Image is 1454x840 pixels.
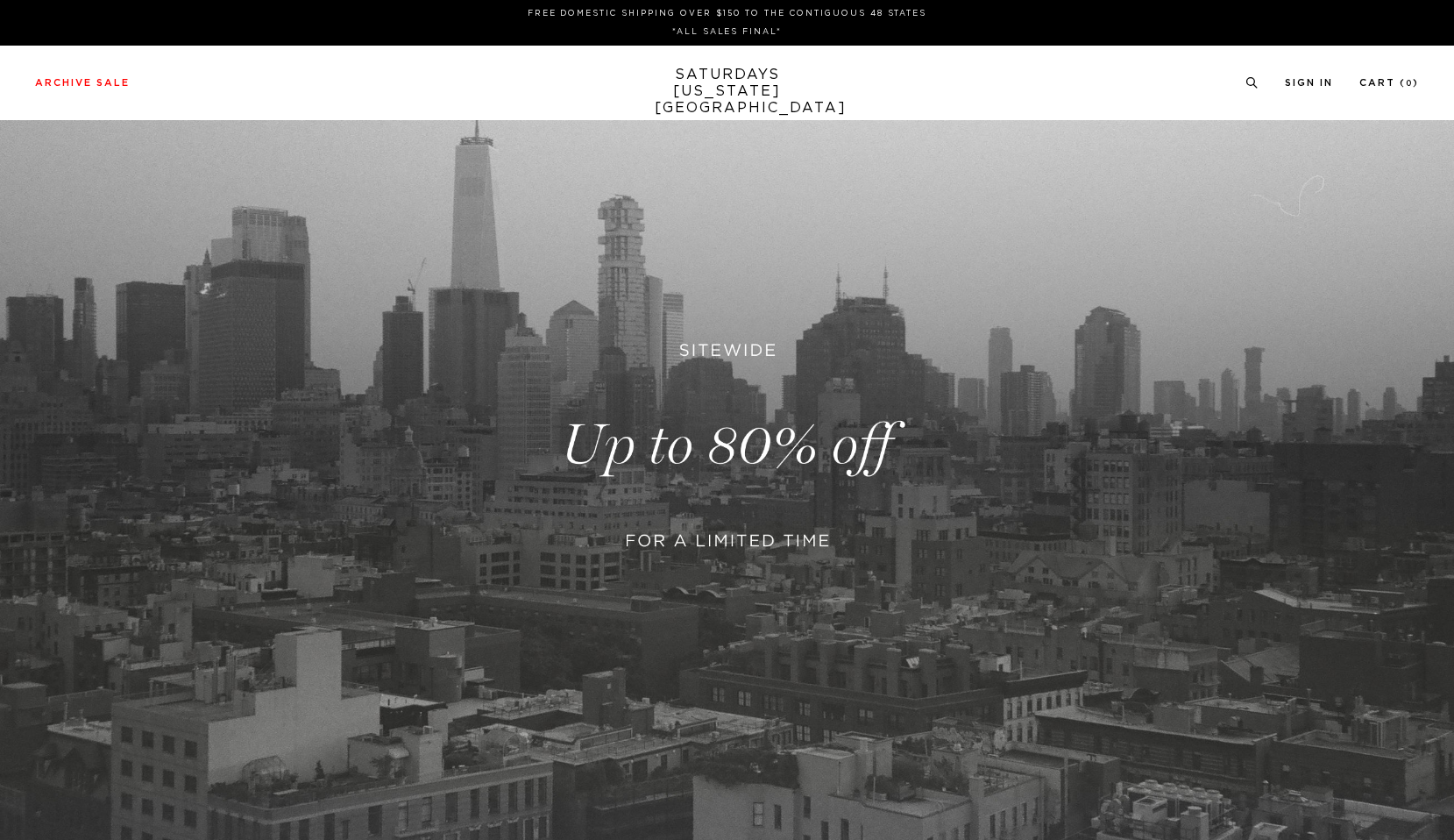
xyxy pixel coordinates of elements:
[42,25,1412,39] p: *ALL SALES FINAL*
[1359,78,1419,88] a: Cart (0)
[1285,78,1333,88] a: Sign In
[1406,80,1413,88] small: 0
[35,78,130,88] a: Archive Sale
[42,7,1412,20] p: FREE DOMESTIC SHIPPING OVER $150 TO THE CONTIGUOUS 48 STATES
[655,67,799,117] a: SATURDAYS[US_STATE][GEOGRAPHIC_DATA]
